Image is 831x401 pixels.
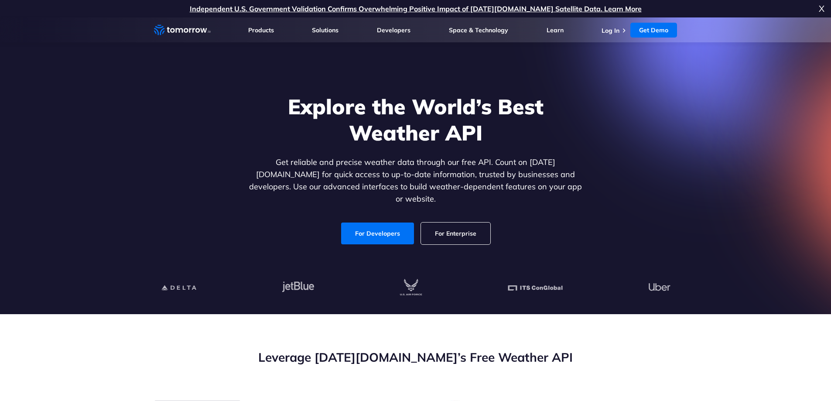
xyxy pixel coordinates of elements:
a: Get Demo [630,23,677,38]
a: Home link [154,24,211,37]
a: Products [248,26,274,34]
a: Space & Technology [449,26,508,34]
h1: Explore the World’s Best Weather API [247,93,584,146]
a: For Enterprise [421,223,490,244]
a: Log In [602,27,619,34]
h2: Leverage [DATE][DOMAIN_NAME]’s Free Weather API [154,349,677,366]
a: Independent U.S. Government Validation Confirms Overwhelming Positive Impact of [DATE][DOMAIN_NAM... [190,4,642,13]
a: Solutions [312,26,339,34]
a: Developers [377,26,410,34]
a: For Developers [341,223,414,244]
a: Learn [547,26,564,34]
p: Get reliable and precise weather data through our free API. Count on [DATE][DOMAIN_NAME] for quic... [247,156,584,205]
